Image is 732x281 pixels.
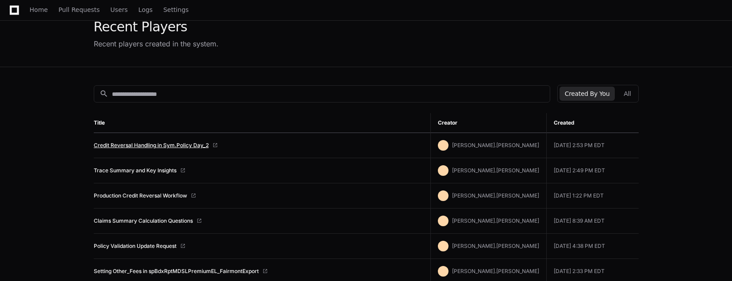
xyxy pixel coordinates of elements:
th: Creator [431,113,547,133]
span: Home [30,7,48,12]
td: [DATE] 4:38 PM EDT [547,234,639,259]
span: Pull Requests [58,7,100,12]
td: [DATE] 2:49 PM EDT [547,158,639,183]
th: Title [94,113,431,133]
mat-icon: search [100,89,108,98]
span: [PERSON_NAME].[PERSON_NAME] [452,167,539,174]
a: Policy Validation Update Request [94,243,176,250]
span: [PERSON_NAME].[PERSON_NAME] [452,243,539,249]
th: Created [547,113,639,133]
a: Production Credit Reversal Workflow [94,192,187,199]
td: [DATE] 8:39 AM EDT [547,209,639,234]
td: [DATE] 1:22 PM EDT [547,183,639,209]
div: Recent players created in the system. [94,38,218,49]
span: [PERSON_NAME].[PERSON_NAME] [452,142,539,148]
span: [PERSON_NAME].[PERSON_NAME] [452,268,539,274]
span: [PERSON_NAME].[PERSON_NAME] [452,192,539,199]
span: Users [111,7,128,12]
div: Recent Players [94,19,218,35]
span: Settings [163,7,188,12]
span: [PERSON_NAME].[PERSON_NAME] [452,217,539,224]
a: Setting Other_Fees in spBdxRptMDSLPremiumEL_FairmontExport [94,268,259,275]
button: All [618,87,636,101]
span: Logs [138,7,153,12]
a: Trace Summary and Key Insights [94,167,176,174]
a: Claims Summary Calculation Questions [94,217,193,224]
a: Credit Reversal Handling in Sym.Policy Day_2 [94,142,209,149]
td: [DATE] 2:53 PM EDT [547,133,639,158]
button: Created By You [560,87,615,101]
